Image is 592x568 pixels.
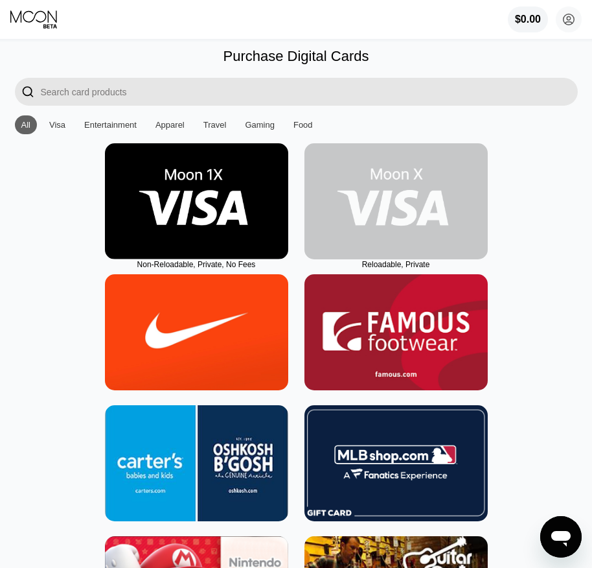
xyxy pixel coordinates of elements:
div: All [21,120,30,130]
div: $0.00 [508,6,548,32]
div: Entertainment [84,120,137,130]
div: $0.00 [515,14,541,25]
div: Travel [203,120,227,130]
div: Food [287,115,319,134]
div: Travel [197,115,233,134]
input: Search card products [41,78,578,106]
div:  [15,78,41,106]
div: Gaming [238,115,281,134]
div: Non-Reloadable, Private, No Fees [105,260,288,269]
div:  [21,84,34,99]
div: Entertainment [78,115,143,134]
div: Visa [43,115,72,134]
div: Visa [49,120,65,130]
div: Gaming [245,120,275,130]
div: Reloadable, Private [304,260,488,269]
div: Purchase Digital Cards [223,48,369,65]
div: Apparel [149,115,191,134]
div: All [15,115,37,134]
iframe: Button to launch messaging window [540,516,582,558]
div: Food [293,120,313,130]
div: Apparel [155,120,185,130]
